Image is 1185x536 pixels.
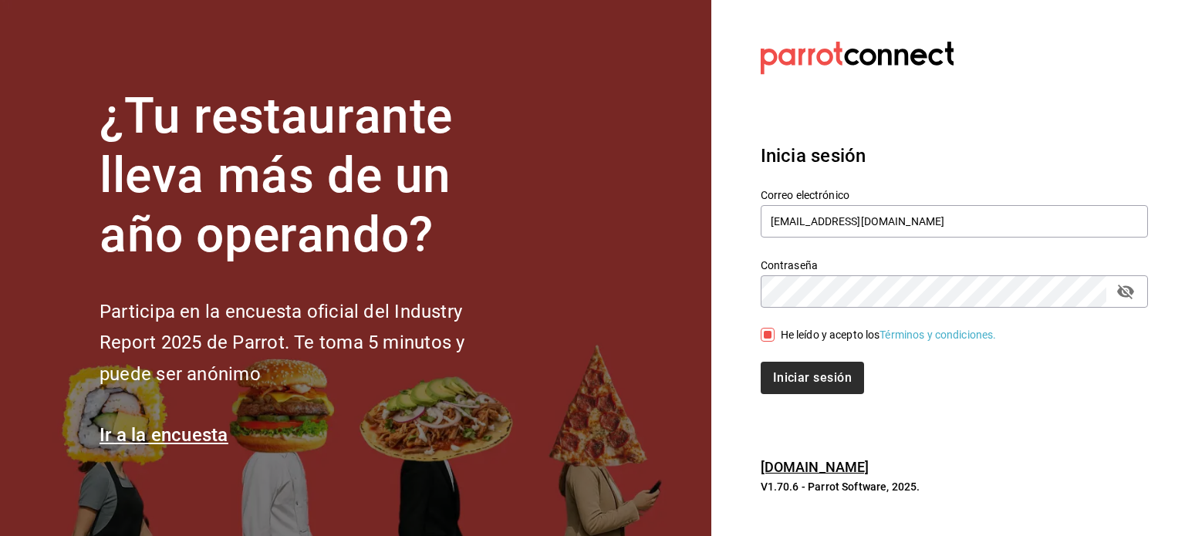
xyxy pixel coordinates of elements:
[1112,278,1139,305] button: passwordField
[761,362,864,394] button: Iniciar sesión
[761,190,1148,201] label: Correo electrónico
[761,459,869,475] a: [DOMAIN_NAME]
[100,296,516,390] h2: Participa en la encuesta oficial del Industry Report 2025 de Parrot. Te toma 5 minutos y puede se...
[761,260,1148,271] label: Contraseña
[761,142,1148,170] h3: Inicia sesión
[879,329,996,341] a: Términos y condiciones.
[761,479,1148,494] p: V1.70.6 - Parrot Software, 2025.
[100,424,228,446] a: Ir a la encuesta
[761,205,1148,238] input: Ingresa tu correo electrónico
[100,87,516,265] h1: ¿Tu restaurante lleva más de un año operando?
[781,327,997,343] div: He leído y acepto los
